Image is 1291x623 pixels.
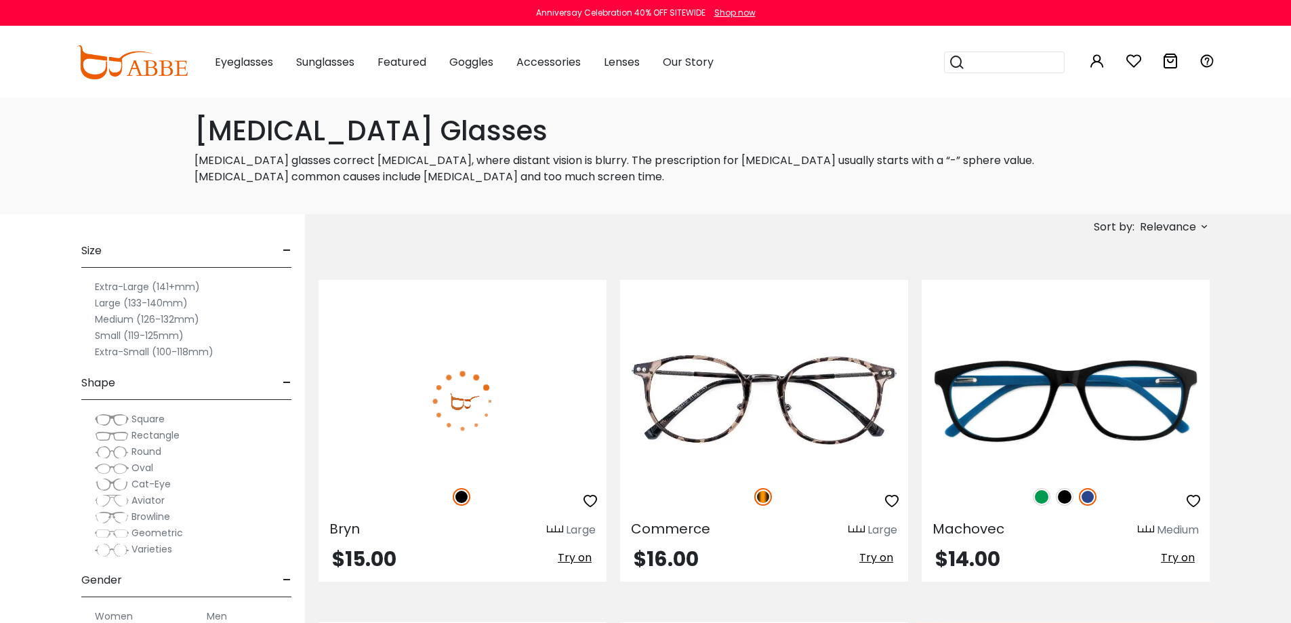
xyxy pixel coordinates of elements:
[558,550,592,565] span: Try on
[708,7,756,18] a: Shop now
[95,543,129,557] img: Varieties.png
[547,525,563,535] img: size ruler
[1056,488,1073,506] img: Black
[536,7,705,19] div: Anniversay Celebration 40% OFF SITEWIDE
[1033,488,1050,506] img: Green
[95,279,200,295] label: Extra-Large (141+mm)
[935,544,1000,574] span: $14.00
[81,235,102,267] span: Size
[319,329,607,473] img: Black Bryn - Acetate ,Universal Bridge Fit
[95,445,129,459] img: Round.png
[1094,219,1134,235] span: Sort by:
[329,519,360,538] span: Bryn
[95,462,129,475] img: Oval.png
[131,412,165,426] span: Square
[283,367,291,399] span: -
[663,54,714,70] span: Our Story
[449,54,493,70] span: Goggles
[1079,488,1097,506] img: Blue
[81,367,115,399] span: Shape
[95,327,184,344] label: Small (119-125mm)
[604,54,640,70] span: Lenses
[1157,522,1199,538] div: Medium
[714,7,756,19] div: Shop now
[620,329,908,473] img: Tortoise Commerce - TR ,Adjust Nose Pads
[1138,525,1154,535] img: size ruler
[131,494,165,507] span: Aviator
[754,488,772,506] img: Tortoise
[1140,215,1196,239] span: Relevance
[377,54,426,70] span: Featured
[631,519,710,538] span: Commerce
[77,45,188,79] img: abbeglasses.com
[848,525,865,535] img: size ruler
[859,550,893,565] span: Try on
[194,153,1097,185] p: [MEDICAL_DATA] glasses correct [MEDICAL_DATA], where distant vision is blurry. The prescription f...
[131,542,172,556] span: Varieties
[95,311,199,327] label: Medium (126-132mm)
[95,295,188,311] label: Large (133-140mm)
[1161,550,1195,565] span: Try on
[516,54,581,70] span: Accessories
[933,519,1004,538] span: Machovec
[131,445,161,458] span: Round
[634,544,699,574] span: $16.00
[131,510,170,523] span: Browline
[283,235,291,267] span: -
[81,564,122,597] span: Gender
[95,344,213,360] label: Extra-Small (100-118mm)
[296,54,354,70] span: Sunglasses
[95,429,129,443] img: Rectangle.png
[283,564,291,597] span: -
[1157,549,1199,567] button: Try on
[855,549,897,567] button: Try on
[95,478,129,491] img: Cat-Eye.png
[131,477,171,491] span: Cat-Eye
[867,522,897,538] div: Large
[566,522,596,538] div: Large
[95,494,129,508] img: Aviator.png
[131,461,153,475] span: Oval
[131,526,183,540] span: Geometric
[332,544,396,574] span: $15.00
[194,115,1097,147] h1: [MEDICAL_DATA] Glasses
[554,549,596,567] button: Try on
[95,527,129,540] img: Geometric.png
[95,413,129,426] img: Square.png
[922,329,1210,473] img: Blue Machovec - Acetate ,Universal Bridge Fit
[215,54,273,70] span: Eyeglasses
[453,488,470,506] img: Black
[131,428,180,442] span: Rectangle
[95,510,129,524] img: Browline.png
